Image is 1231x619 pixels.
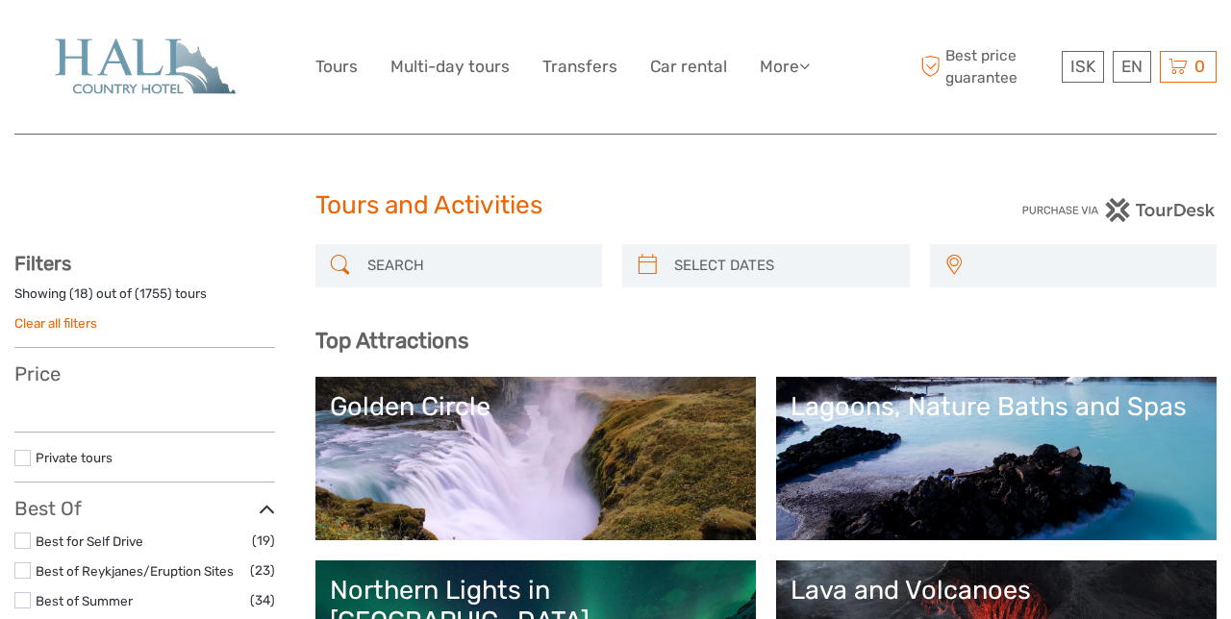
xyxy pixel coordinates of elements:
[791,391,1202,526] a: Lagoons, Nature Baths and Spas
[315,190,917,221] h1: Tours and Activities
[14,315,97,331] a: Clear all filters
[330,391,741,526] a: Golden Circle
[650,53,727,81] a: Car rental
[74,285,88,303] label: 18
[36,563,234,579] a: Best of Reykjanes/Eruption Sites
[791,575,1202,606] div: Lava and Volcanoes
[791,391,1202,422] div: Lagoons, Nature Baths and Spas
[36,450,113,465] a: Private tours
[1070,57,1095,76] span: ISK
[36,533,143,549] a: Best for Self Drive
[917,45,1058,87] span: Best price guarantee
[360,249,593,283] input: SEARCH
[760,53,810,81] a: More
[250,589,275,611] span: (34)
[14,497,275,520] h3: Best Of
[390,53,510,81] a: Multi-day tours
[666,249,900,283] input: SELECT DATES
[139,285,167,303] label: 1755
[315,53,358,81] a: Tours
[252,530,275,552] span: (19)
[315,328,468,354] b: Top Attractions
[542,53,617,81] a: Transfers
[14,362,275,385] h3: Price
[1192,57,1208,76] span: 0
[250,559,275,582] span: (23)
[14,252,71,275] strong: Filters
[14,285,275,314] div: Showing ( ) out of ( ) tours
[38,35,250,99] img: 907-8240d3ce-2828-4403-a03e-dde40b93cd63_logo_big.jpg
[36,593,133,608] a: Best of Summer
[1021,198,1217,222] img: PurchaseViaTourDesk.png
[1113,51,1151,83] div: EN
[330,391,741,422] div: Golden Circle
